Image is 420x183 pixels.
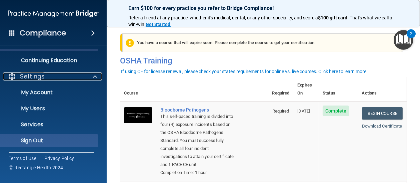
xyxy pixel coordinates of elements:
a: Bloodborne Pathogens [160,107,235,113]
span: Complete [323,106,349,116]
button: If using CE for license renewal, please check your state's requirements for online vs. live cours... [120,68,369,75]
p: Settings [20,72,45,80]
button: Open Resource Center, 2 new notifications [394,30,413,50]
div: If using CE for license renewal, please check your state's requirements for online vs. live cours... [121,69,368,74]
img: exclamation-circle-solid-warning.7ed2984d.png [126,39,134,47]
a: Settings [8,72,97,80]
img: PMB logo [8,7,99,20]
span: [DATE] [297,109,310,114]
th: Required [268,77,294,102]
div: Completion Time: 1 hour [160,169,235,177]
div: This self-paced training is divided into four (4) exposure incidents based on the OSHA Bloodborne... [160,113,235,169]
span: Ⓒ Rectangle Health 2024 [9,164,63,171]
p: Earn $100 for every practice you refer to Bridge Compliance! [128,5,398,11]
span: Required [272,109,289,114]
p: Continuing Education [4,57,95,64]
h4: OSHA Training [120,56,407,65]
p: Sign Out [4,137,95,144]
th: Expires On [293,77,319,102]
strong: $100 gift card [318,15,347,20]
th: Status [319,77,358,102]
p: My Account [4,89,95,96]
a: Terms of Use [9,155,36,162]
h4: Compliance [20,28,66,38]
a: Privacy Policy [44,155,74,162]
a: Download Certificate [362,124,402,129]
p: Services [4,121,95,128]
span: Refer a friend at any practice, whether it's medical, dental, or any other speciality, and score a [128,15,318,20]
strong: Get Started [146,22,170,27]
a: Begin Course [362,107,403,120]
span: ! That's what we call a win-win. [128,15,393,27]
a: Get Started [146,22,171,27]
p: My Users [4,105,95,112]
th: Course [120,77,156,102]
div: You have a course that will expire soon. Please complete the course to get your certification. [123,33,404,52]
th: Actions [358,77,407,102]
div: 2 [410,34,412,42]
